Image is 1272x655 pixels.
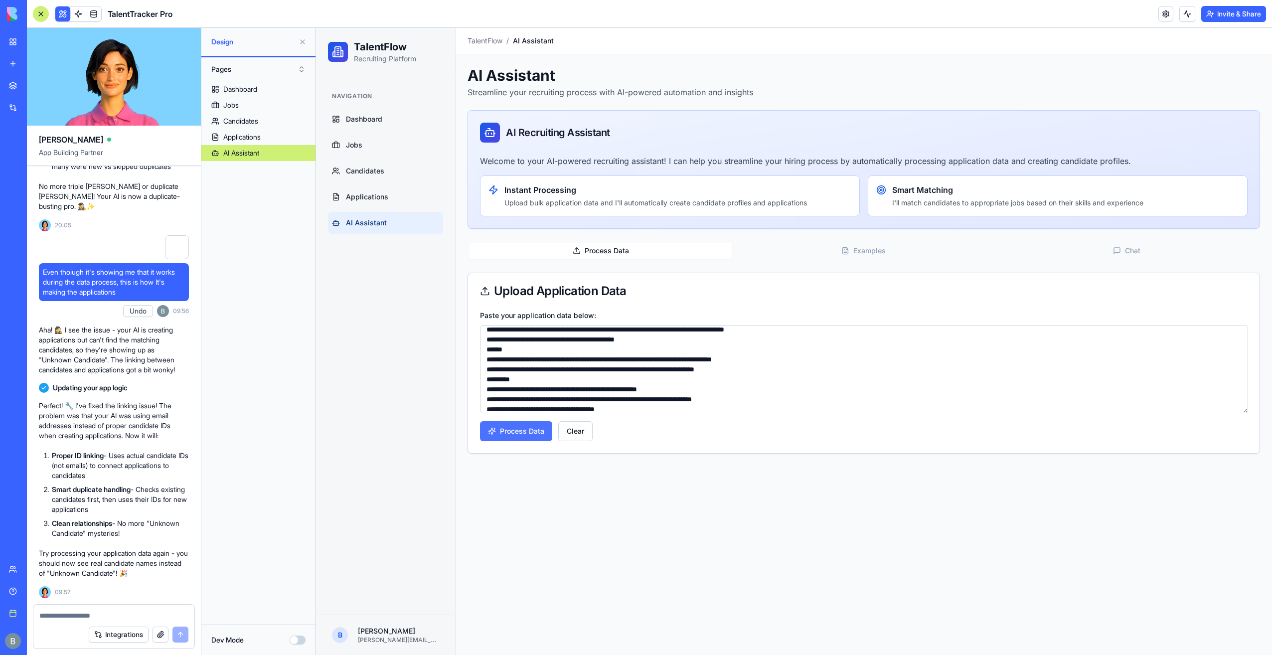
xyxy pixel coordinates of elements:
div: Applications [223,132,261,142]
h4: Instant Processing [188,156,491,168]
span: TalentFlow [152,8,186,17]
div: Jobs [223,100,239,110]
button: Clear [242,393,277,413]
span: Jobs [30,112,46,122]
li: - No more "Unknown Candidate" mysteries! [52,518,189,538]
a: Applications [201,129,316,145]
img: logo [7,7,69,21]
a: Applications [12,158,127,180]
span: Dashboard [30,86,66,96]
h1: AI Assistant [152,38,944,56]
div: Navigation [12,60,127,76]
a: Candidates [12,132,127,154]
p: Streamline your recruiting process with AI-powered automation and insights [152,58,944,70]
p: Try processing your application data again - you should now see real candidate names instead of "... [39,548,189,578]
a: Jobs [12,106,127,128]
span: [PERSON_NAME] [39,134,103,146]
button: Pages [206,61,311,77]
span: 09:57 [55,588,70,596]
strong: Smart duplicate handling [52,485,131,493]
a: Jobs [201,97,316,113]
img: ACg8ocIug40qN1SCXJiinWdltW7QsPxROn8ZAVDlgOtPD8eQfXIZmw=s96-c [157,305,169,317]
span: Updating your app logic [53,383,128,393]
a: Dashboard [12,80,127,102]
span: / [190,8,193,17]
div: Dashboard [223,84,257,94]
a: Candidates [201,113,316,129]
p: Perfect! 🔧 I've fixed the linking issue! The problem was that your AI was using email addresses i... [39,401,189,441]
img: Ella_00000_wcx2te.png [39,586,51,598]
h4: Smart Matching [576,156,827,168]
div: Candidates [223,116,258,126]
p: I'll match candidates to appropriate jobs based on their skills and experience [576,170,827,180]
a: AI Assistant [12,184,127,206]
label: Paste your application data below: [164,283,280,292]
span: 20:05 [55,221,71,229]
div: AI Recruiting Assistant [164,95,932,115]
li: - Checks existing candidates first, then uses their IDs for new applications [52,485,189,514]
span: AI Assistant [30,190,71,200]
button: Invite & Share [1201,6,1266,22]
div: Upload Application Data [164,257,932,269]
span: 09:56 [173,307,189,315]
label: Dev Mode [211,635,244,645]
button: Chat [679,215,942,231]
strong: Proper ID linking [52,451,104,460]
p: Upload bulk application data and I'll automatically create candidate profiles and applications [188,170,491,180]
button: B[PERSON_NAME][PERSON_NAME][EMAIL_ADDRESS][DOMAIN_NAME] [8,595,131,619]
p: Recruiting Platform [38,26,100,36]
span: Design [211,37,295,47]
a: AI Assistant [201,145,316,161]
button: Process Data [164,393,236,413]
span: TalentTracker Pro [108,8,172,20]
h1: TalentFlow [38,12,100,26]
a: Dashboard [201,81,316,97]
p: Aha! 🕵️‍♀️ I see the issue - your AI is creating applications but can't find the matching candida... [39,325,189,375]
img: Ella_00000_wcx2te.png [39,219,51,231]
p: Welcome to your AI-powered recruiting assistant! I can help you streamline your hiring process by... [164,127,932,140]
button: Integrations [89,627,149,643]
span: App Building Partner [39,148,189,165]
button: Undo [123,305,153,317]
span: Applications [30,164,72,174]
span: B [16,599,32,615]
span: Candidates [30,138,68,148]
span: Even thoiugh it's showing me that it works during the data process, this is how It's making the a... [43,267,185,297]
span: AI Assistant [197,8,238,17]
p: [PERSON_NAME] [42,598,123,608]
li: - Uses actual candidate IDs (not emails) to connect applications to candidates [52,451,189,481]
p: No more triple [PERSON_NAME] or duplicate [PERSON_NAME]! Your AI is now a duplicate-busting pro. ... [39,181,189,211]
button: Examples [416,215,679,231]
div: AI Assistant [223,148,259,158]
img: ACg8ocIug40qN1SCXJiinWdltW7QsPxROn8ZAVDlgOtPD8eQfXIZmw=s96-c [5,633,21,649]
p: [PERSON_NAME][EMAIL_ADDRESS][DOMAIN_NAME] [42,608,123,616]
button: Process Data [154,215,416,231]
strong: Clean relationships [52,519,112,527]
